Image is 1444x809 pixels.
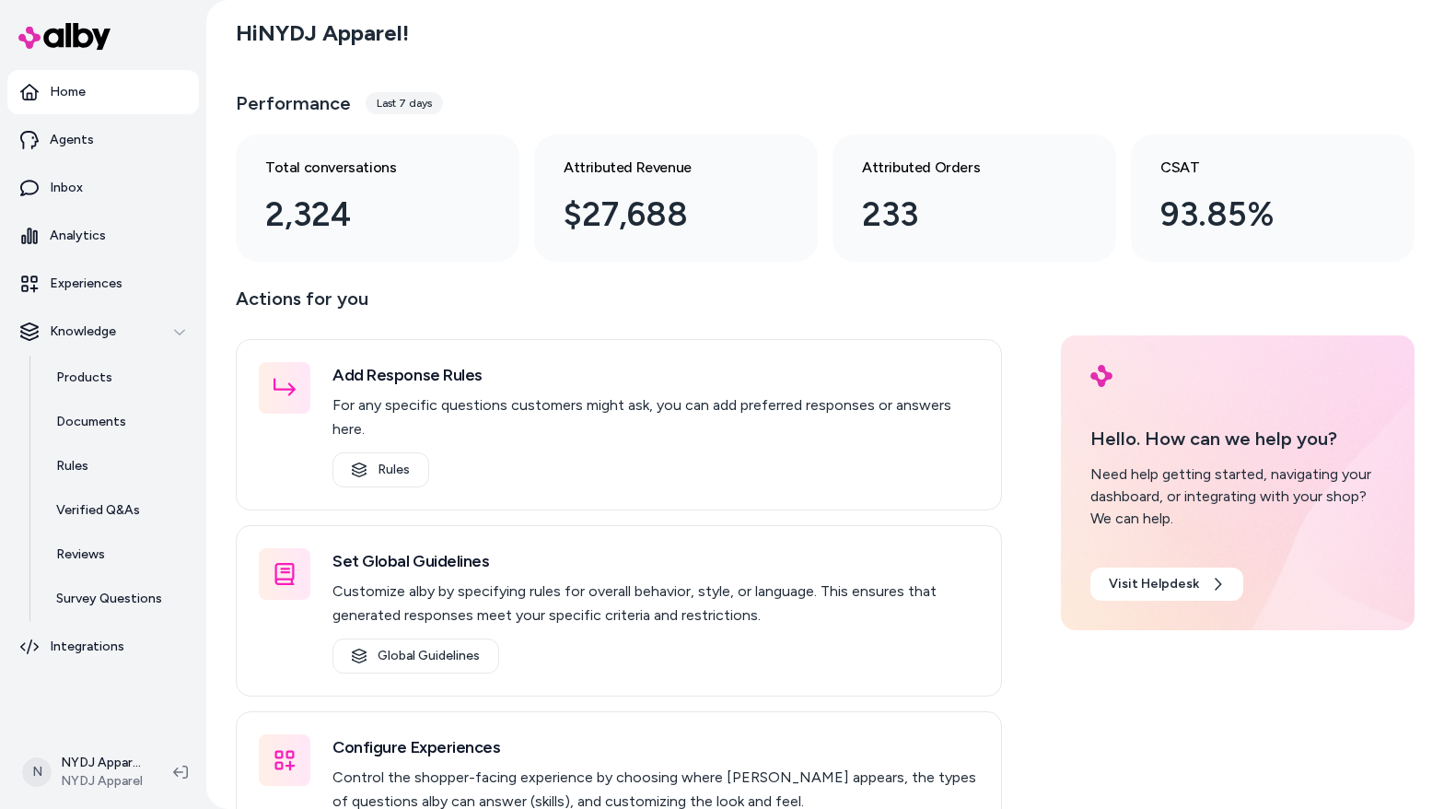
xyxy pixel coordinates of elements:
[7,262,199,306] a: Experiences
[50,275,122,293] p: Experiences
[38,444,199,488] a: Rules
[332,362,979,388] h3: Add Response Rules
[38,356,199,400] a: Products
[1090,463,1385,530] div: Need help getting started, navigating your dashboard, or integrating with your shop? We can help.
[50,131,94,149] p: Agents
[50,322,116,341] p: Knowledge
[1090,425,1385,452] p: Hello. How can we help you?
[236,284,1002,328] p: Actions for you
[1160,190,1356,240] div: 93.85%
[833,135,1116,262] a: Attributed Orders 233
[50,227,106,245] p: Analytics
[236,19,409,47] h2: Hi NYDJ Apparel !
[265,190,460,240] div: 2,324
[38,488,199,533] a: Verified Q&As
[332,639,499,674] a: Global Guidelines
[564,157,759,179] h3: Attributed Revenue
[1160,157,1356,179] h3: CSAT
[332,452,429,487] a: Rules
[7,166,199,210] a: Inbox
[61,772,144,791] span: NYDJ Apparel
[56,413,126,431] p: Documents
[7,625,199,669] a: Integrations
[332,734,979,760] h3: Configure Experiences
[564,190,759,240] div: $27,688
[1131,135,1415,262] a: CSAT 93.85%
[1090,568,1243,601] a: Visit Helpdesk
[862,190,1057,240] div: 233
[50,83,86,101] p: Home
[56,501,140,520] p: Verified Q&As
[862,157,1057,179] h3: Attributed Orders
[18,23,111,50] img: alby Logo
[534,135,818,262] a: Attributed Revenue $27,688
[50,179,83,197] p: Inbox
[7,214,199,258] a: Analytics
[11,743,158,802] button: NNYDJ Apparel ShopifyNYDJ Apparel
[7,70,199,114] a: Home
[61,754,144,772] p: NYDJ Apparel Shopify
[332,393,979,441] p: For any specific questions customers might ask, you can add preferred responses or answers here.
[7,310,199,354] button: Knowledge
[236,135,519,262] a: Total conversations 2,324
[366,92,443,114] div: Last 7 days
[332,548,979,574] h3: Set Global Guidelines
[56,457,88,475] p: Rules
[50,638,124,656] p: Integrations
[38,400,199,444] a: Documents
[56,545,105,564] p: Reviews
[1090,365,1112,387] img: alby Logo
[56,369,112,387] p: Products
[22,757,52,787] span: N
[38,533,199,577] a: Reviews
[38,577,199,621] a: Survey Questions
[56,590,162,608] p: Survey Questions
[332,580,979,627] p: Customize alby by specifying rules for overall behavior, style, or language. This ensures that ge...
[265,157,460,179] h3: Total conversations
[7,118,199,162] a: Agents
[236,90,351,116] h3: Performance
